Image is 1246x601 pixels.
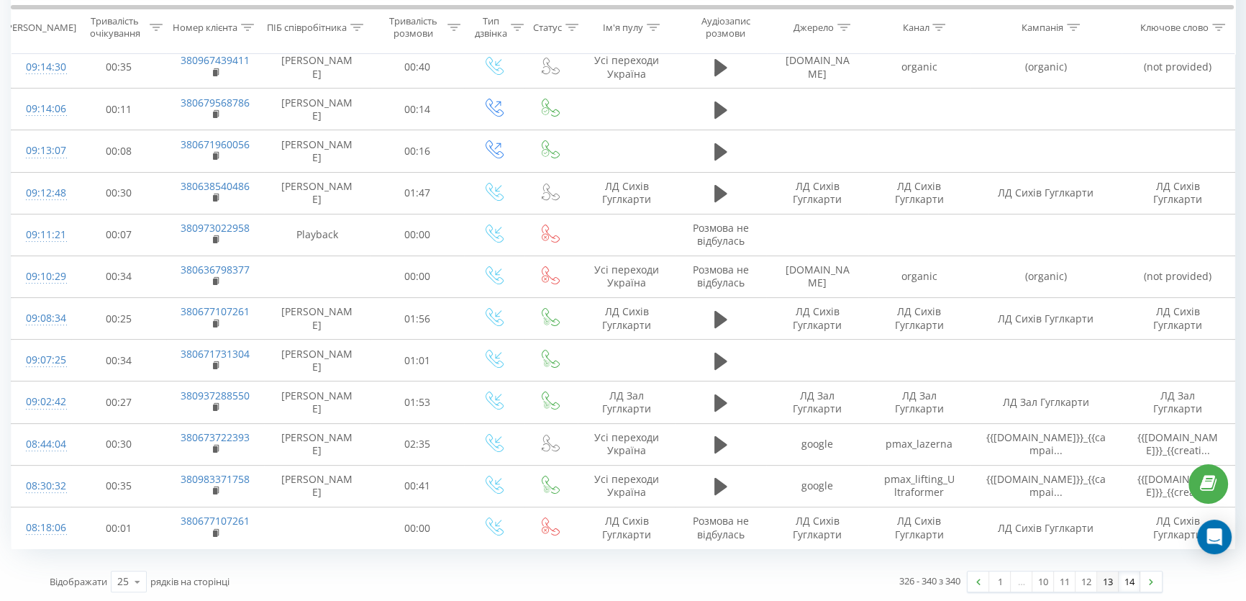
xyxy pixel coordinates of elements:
[181,347,250,361] a: 380671731304
[150,575,229,588] span: рядків на сторінці
[71,465,165,507] td: 00:35
[71,46,165,88] td: 00:35
[868,172,970,214] td: ЛД Сихів Гуглкарти
[370,381,464,423] td: 01:53
[868,423,970,465] td: pmax_lazerna
[766,423,868,465] td: google
[899,574,960,588] div: 326 - 340 з 340
[578,423,676,465] td: Усі переходи Україна
[1121,507,1234,549] td: ЛД Сихів Гуглкарти
[868,381,970,423] td: ЛД Зал Гуглкарти
[868,507,970,549] td: ЛД Сихів Гуглкарти
[370,89,464,130] td: 00:14
[1121,172,1234,214] td: ЛД Сихів Гуглкарти
[1121,256,1234,297] td: (not provided)
[902,21,929,33] div: Канал
[370,256,464,297] td: 00:00
[693,263,749,289] span: Розмова не відбулась
[71,130,165,172] td: 00:08
[26,430,57,458] div: 08:44:04
[264,172,370,214] td: [PERSON_NAME]
[370,423,464,465] td: 02:35
[1119,571,1140,592] a: 14
[578,465,676,507] td: Усі переходи Україна
[1011,571,1032,592] div: …
[383,15,444,40] div: Тривалість розмови
[26,346,57,374] div: 09:07:25
[475,15,507,40] div: Тип дзвінка
[26,95,57,123] div: 09:14:06
[970,46,1122,88] td: (organic)
[1022,21,1063,33] div: Кампанія
[264,46,370,88] td: [PERSON_NAME]
[264,465,370,507] td: [PERSON_NAME]
[173,21,237,33] div: Номер клієнта
[264,89,370,130] td: [PERSON_NAME]
[693,514,749,541] span: Розмова не відбулась
[1121,381,1234,423] td: ЛД Зал Гуглкарти
[181,137,250,151] a: 380671960056
[1121,46,1234,88] td: (not provided)
[1032,571,1054,592] a: 10
[868,46,970,88] td: organic
[1097,571,1119,592] a: 13
[370,340,464,381] td: 01:01
[71,89,165,130] td: 00:11
[1140,21,1209,33] div: Ключове слово
[26,53,57,81] div: 09:14:30
[970,381,1122,423] td: ЛД Зал Гуглкарти
[766,465,868,507] td: google
[370,465,464,507] td: 00:41
[370,298,464,340] td: 01:56
[71,340,165,381] td: 00:34
[370,130,464,172] td: 00:16
[578,507,676,549] td: ЛД Сихів Гуглкарти
[766,256,868,297] td: [DOMAIN_NAME]
[181,221,250,235] a: 380973022958
[793,21,834,33] div: Джерело
[766,298,868,340] td: ЛД Сихів Гуглкарти
[26,221,57,249] div: 09:11:21
[71,298,165,340] td: 00:25
[181,304,250,318] a: 380677107261
[578,381,676,423] td: ЛД Зал Гуглкарти
[603,21,643,33] div: Ім'я пулу
[1076,571,1097,592] a: 12
[71,172,165,214] td: 00:30
[181,263,250,276] a: 380636798377
[986,430,1106,457] span: {{[DOMAIN_NAME]}}_{{campai...
[264,130,370,172] td: [PERSON_NAME]
[71,256,165,297] td: 00:34
[181,472,250,486] a: 380983371758
[1054,571,1076,592] a: 11
[868,465,970,507] td: pmax_lifting_Ultraformer
[71,507,165,549] td: 00:01
[693,221,749,248] span: Розмова не відбулась
[868,298,970,340] td: ЛД Сихів Гуглкарти
[181,430,250,444] a: 380673722393
[578,256,676,297] td: Усі переходи Україна
[989,571,1011,592] a: 1
[264,381,370,423] td: [PERSON_NAME]
[766,46,868,88] td: [DOMAIN_NAME]
[1137,430,1218,457] span: {{[DOMAIN_NAME]}}_{{creati...
[26,179,57,207] div: 09:12:48
[970,298,1122,340] td: ЛД Сихів Гуглкарти
[71,381,165,423] td: 00:27
[267,21,347,33] div: ПІБ співробітника
[970,507,1122,549] td: ЛД Сихів Гуглкарти
[370,507,464,549] td: 00:00
[71,423,165,465] td: 00:30
[1121,298,1234,340] td: ЛД Сихів Гуглкарти
[370,214,464,256] td: 00:00
[766,507,868,549] td: ЛД Сихів Гуглкарти
[26,514,57,542] div: 08:18:06
[84,15,145,40] div: Тривалість очікування
[766,172,868,214] td: ЛД Сихів Гуглкарти
[533,21,562,33] div: Статус
[26,304,57,333] div: 09:08:34
[986,472,1106,499] span: {{[DOMAIN_NAME]}}_{{campai...
[264,340,370,381] td: [PERSON_NAME]
[181,53,250,67] a: 380967439411
[370,46,464,88] td: 00:40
